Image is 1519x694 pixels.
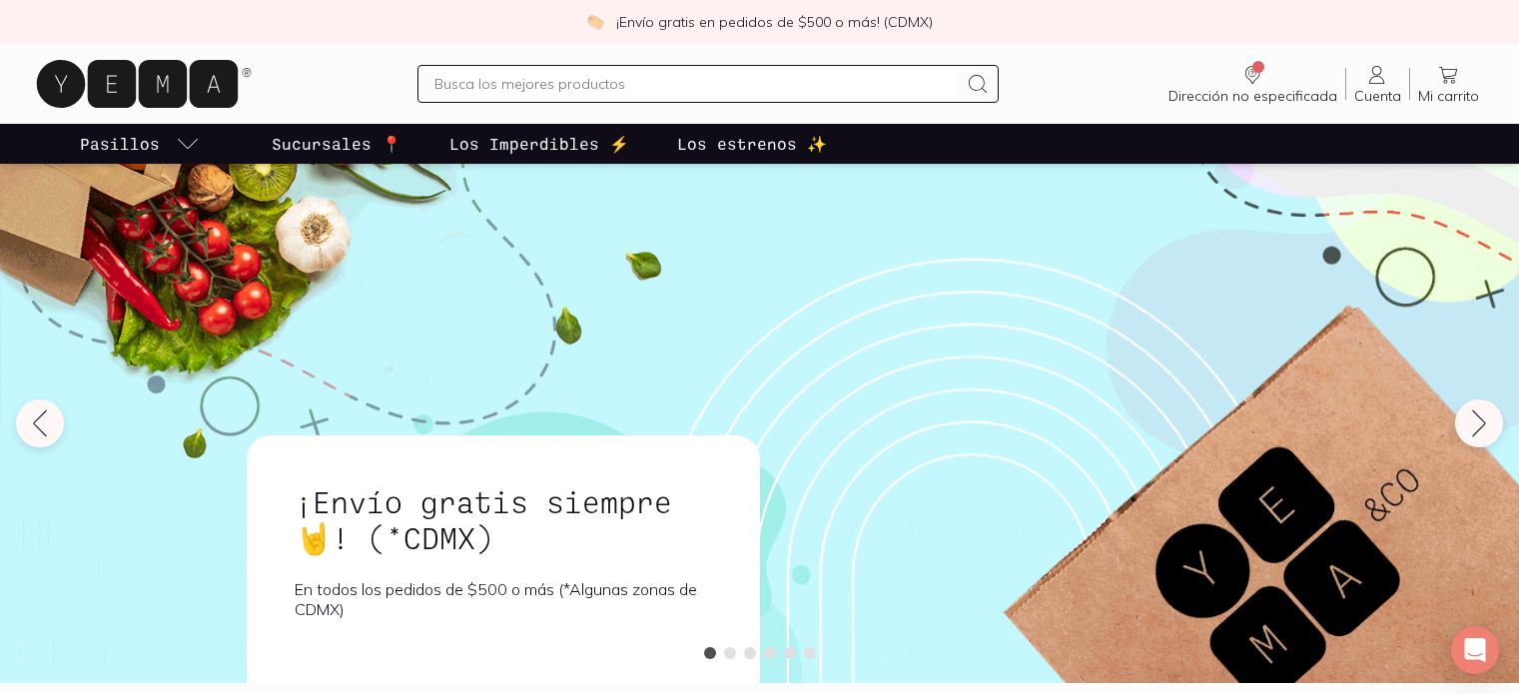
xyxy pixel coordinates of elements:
[1354,87,1401,105] span: Cuenta
[449,132,629,156] p: Los Imperdibles ⚡️
[295,579,712,619] p: En todos los pedidos de $500 o más (*Algunas zonas de CDMX)
[434,72,959,96] input: Busca los mejores productos
[1346,63,1409,105] a: Cuenta
[616,12,933,32] p: ¡Envío gratis en pedidos de $500 o más! (CDMX)
[1168,87,1337,105] span: Dirección no especificada
[76,124,204,164] a: pasillo-todos-link
[673,124,831,164] a: Los estrenos ✨
[1410,63,1487,105] a: Mi carrito
[272,132,401,156] p: Sucursales 📍
[1451,626,1499,674] div: Open Intercom Messenger
[586,13,604,31] img: check
[677,132,827,156] p: Los estrenos ✨
[80,132,160,156] p: Pasillos
[268,124,405,164] a: Sucursales 📍
[295,483,712,555] h1: ¡Envío gratis siempre🤘! (*CDMX)
[445,124,633,164] a: Los Imperdibles ⚡️
[1418,87,1479,105] span: Mi carrito
[1160,63,1345,105] a: Dirección no especificada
